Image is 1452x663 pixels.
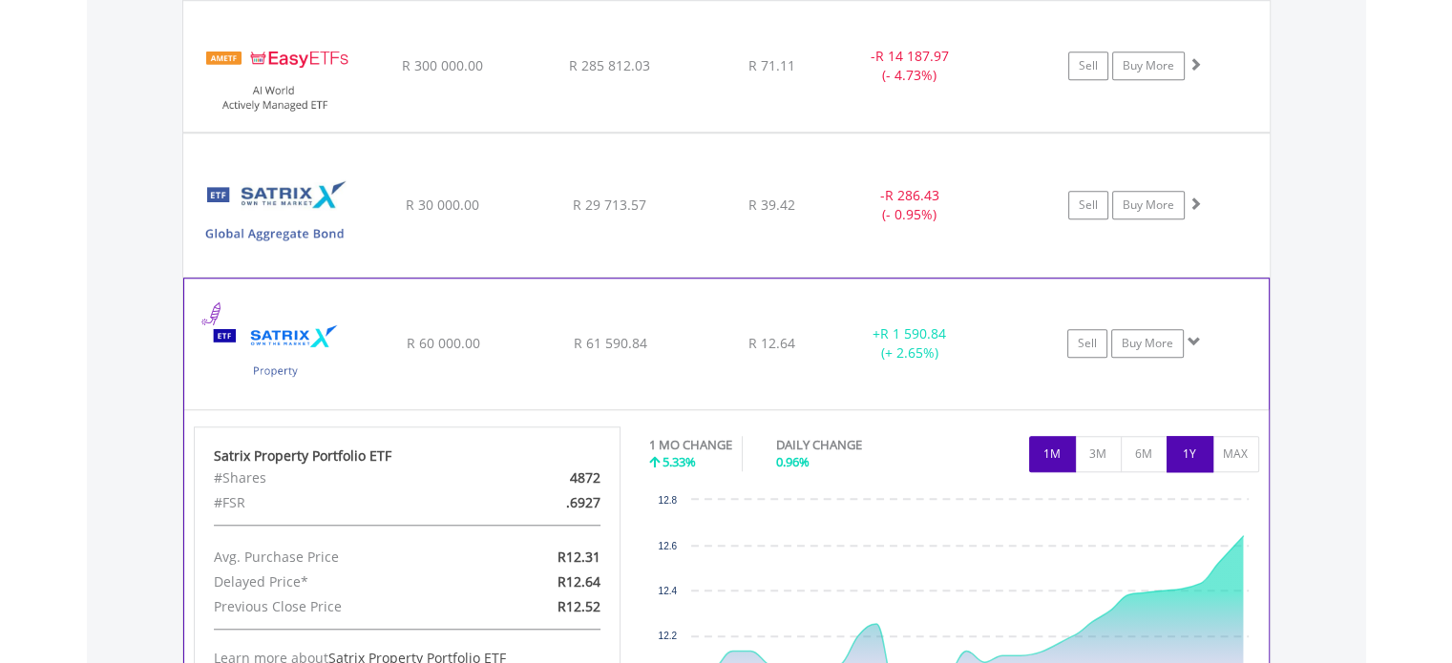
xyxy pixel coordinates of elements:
[885,186,939,204] span: R 286.43
[200,570,476,594] div: Delayed Price*
[558,597,600,615] span: R12.52
[1029,436,1076,472] button: 1M
[776,453,810,470] span: 0.96%
[1112,52,1185,80] a: Buy More
[837,324,980,363] div: + (+ 2.65%)
[875,47,949,65] span: R 14 187.97
[748,334,795,352] span: R 12.64
[838,47,982,85] div: - (- 4.73%)
[659,631,678,641] text: 12.2
[573,334,646,352] span: R 61 590.84
[1212,436,1259,472] button: MAX
[200,466,476,490] div: #Shares
[193,25,357,127] img: TFSA.EASYAI.png
[200,545,476,570] div: Avg. Purchase Price
[558,572,600,590] span: R12.64
[573,196,646,214] span: R 29 713.57
[776,436,929,454] div: DAILY CHANGE
[1121,436,1168,472] button: 6M
[1068,191,1108,219] a: Sell
[748,56,795,74] span: R 71.11
[1111,329,1184,358] a: Buy More
[194,302,358,404] img: TFSA.STXPRO.png
[838,186,982,224] div: - (- 0.95%)
[569,56,650,74] span: R 285 812.03
[1068,52,1108,80] a: Sell
[214,446,601,466] div: Satrix Property Portfolio ETF
[748,196,795,214] span: R 39.42
[558,548,600,566] span: R12.31
[1112,191,1185,219] a: Buy More
[200,594,476,619] div: Previous Close Price
[659,495,678,506] text: 12.8
[659,586,678,596] text: 12.4
[476,466,615,490] div: 4872
[1075,436,1122,472] button: 3M
[663,453,696,470] span: 5.33%
[200,490,476,515] div: #FSR
[402,56,483,74] span: R 300 000.00
[659,541,678,551] text: 12.6
[1167,436,1213,472] button: 1Y
[406,334,479,352] span: R 60 000.00
[880,324,946,342] span: R 1 590.84
[476,490,615,515] div: .6927
[406,196,479,214] span: R 30 000.00
[1067,329,1107,358] a: Sell
[193,157,357,272] img: TFSA.STXGBD.png
[649,436,732,454] div: 1 MO CHANGE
